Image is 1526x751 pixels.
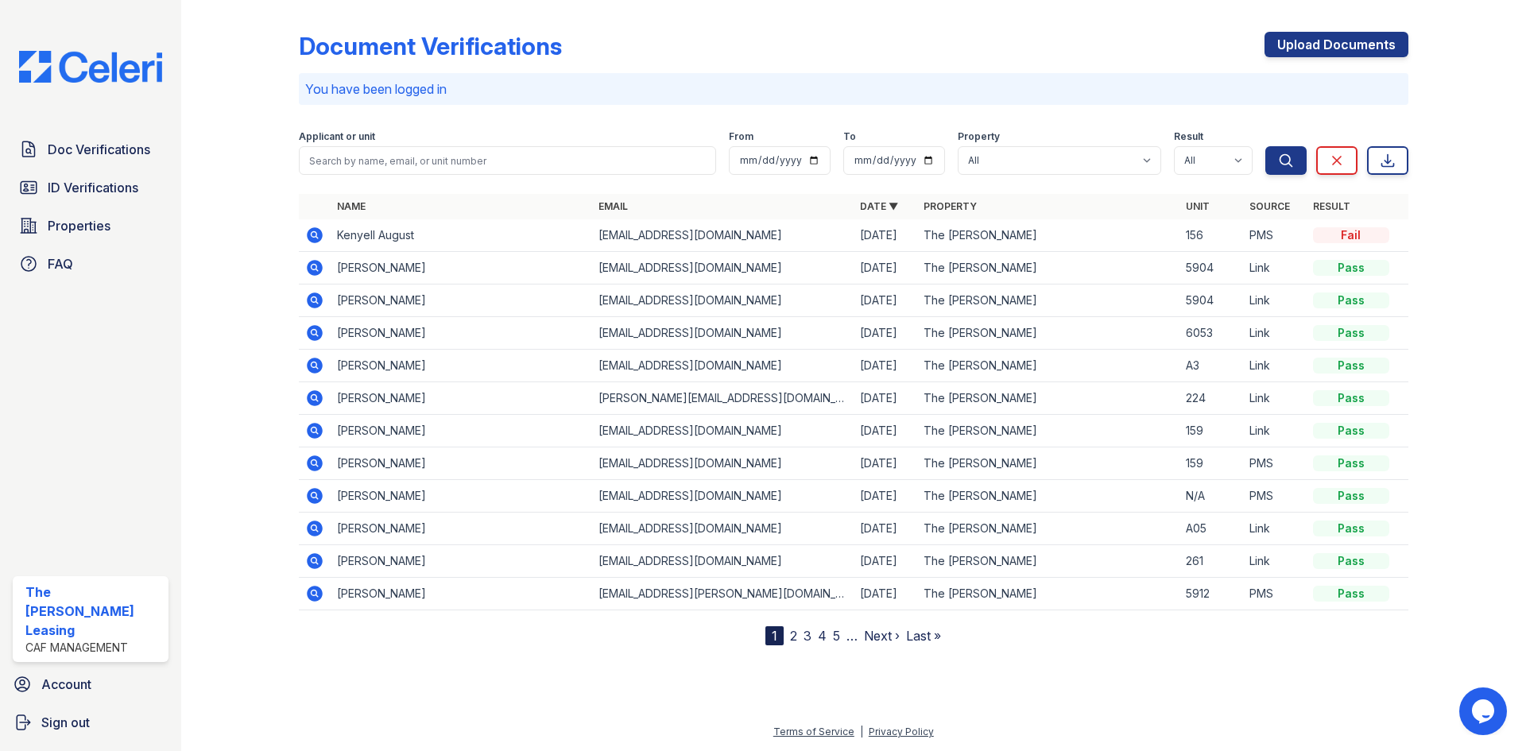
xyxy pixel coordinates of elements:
div: Pass [1313,488,1389,504]
div: Document Verifications [299,32,562,60]
td: 5912 [1179,578,1243,610]
div: Pass [1313,521,1389,536]
a: Name [337,200,366,212]
td: [DATE] [854,578,917,610]
a: 4 [818,628,827,644]
td: [PERSON_NAME] [331,415,592,447]
div: 1 [765,626,784,645]
label: Property [958,130,1000,143]
span: Doc Verifications [48,140,150,159]
td: [DATE] [854,219,917,252]
td: [EMAIL_ADDRESS][DOMAIN_NAME] [592,513,854,545]
td: A3 [1179,350,1243,382]
a: 5 [833,628,840,644]
td: Link [1243,382,1307,415]
td: [PERSON_NAME] [331,578,592,610]
div: Pass [1313,553,1389,569]
p: You have been logged in [305,79,1402,99]
td: [EMAIL_ADDRESS][DOMAIN_NAME] [592,447,854,480]
td: Kenyell August [331,219,592,252]
div: Pass [1313,423,1389,439]
td: Link [1243,285,1307,317]
span: FAQ [48,254,73,273]
a: Property [924,200,977,212]
div: Pass [1313,390,1389,406]
td: Link [1243,350,1307,382]
td: [PERSON_NAME] [331,252,592,285]
td: [PERSON_NAME] [331,285,592,317]
td: 156 [1179,219,1243,252]
td: The [PERSON_NAME] [917,350,1179,382]
td: [DATE] [854,513,917,545]
td: Link [1243,545,1307,578]
span: Sign out [41,713,90,732]
td: 5904 [1179,285,1243,317]
a: Email [598,200,628,212]
span: … [846,626,858,645]
td: [DATE] [854,252,917,285]
label: Applicant or unit [299,130,375,143]
td: [DATE] [854,480,917,513]
td: The [PERSON_NAME] [917,317,1179,350]
td: A05 [1179,513,1243,545]
div: Pass [1313,260,1389,276]
div: CAF Management [25,640,162,656]
label: To [843,130,856,143]
label: Result [1174,130,1203,143]
td: PMS [1243,480,1307,513]
td: [EMAIL_ADDRESS][DOMAIN_NAME] [592,252,854,285]
div: The [PERSON_NAME] Leasing [25,583,162,640]
a: Sign out [6,706,175,738]
td: [EMAIL_ADDRESS][DOMAIN_NAME] [592,350,854,382]
a: Upload Documents [1265,32,1408,57]
td: 5904 [1179,252,1243,285]
td: [PERSON_NAME] [331,513,592,545]
td: 6053 [1179,317,1243,350]
td: [EMAIL_ADDRESS][DOMAIN_NAME] [592,415,854,447]
td: PMS [1243,578,1307,610]
td: The [PERSON_NAME] [917,415,1179,447]
a: Source [1249,200,1290,212]
td: [EMAIL_ADDRESS][DOMAIN_NAME] [592,545,854,578]
td: PMS [1243,447,1307,480]
td: PMS [1243,219,1307,252]
label: From [729,130,753,143]
a: 2 [790,628,797,644]
td: [EMAIL_ADDRESS][DOMAIN_NAME] [592,285,854,317]
td: [PERSON_NAME] [331,545,592,578]
a: Next › [864,628,900,644]
a: Properties [13,210,168,242]
td: [DATE] [854,317,917,350]
a: Last » [906,628,941,644]
a: Result [1313,200,1350,212]
td: [EMAIL_ADDRESS][DOMAIN_NAME] [592,317,854,350]
td: [EMAIL_ADDRESS][DOMAIN_NAME] [592,219,854,252]
td: The [PERSON_NAME] [917,513,1179,545]
td: 159 [1179,415,1243,447]
span: Properties [48,216,110,235]
td: The [PERSON_NAME] [917,578,1179,610]
span: ID Verifications [48,178,138,197]
td: [PERSON_NAME] [331,382,592,415]
td: The [PERSON_NAME] [917,285,1179,317]
a: FAQ [13,248,168,280]
td: [DATE] [854,350,917,382]
td: The [PERSON_NAME] [917,447,1179,480]
td: [DATE] [854,382,917,415]
a: ID Verifications [13,172,168,203]
td: The [PERSON_NAME] [917,480,1179,513]
td: The [PERSON_NAME] [917,382,1179,415]
td: [DATE] [854,545,917,578]
div: Pass [1313,292,1389,308]
div: Pass [1313,455,1389,471]
td: [EMAIL_ADDRESS][DOMAIN_NAME] [592,480,854,513]
td: The [PERSON_NAME] [917,545,1179,578]
td: [PERSON_NAME][EMAIL_ADDRESS][DOMAIN_NAME] [592,382,854,415]
iframe: chat widget [1459,687,1510,735]
td: 224 [1179,382,1243,415]
td: [PERSON_NAME] [331,480,592,513]
td: [PERSON_NAME] [331,447,592,480]
td: The [PERSON_NAME] [917,219,1179,252]
td: [DATE] [854,285,917,317]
